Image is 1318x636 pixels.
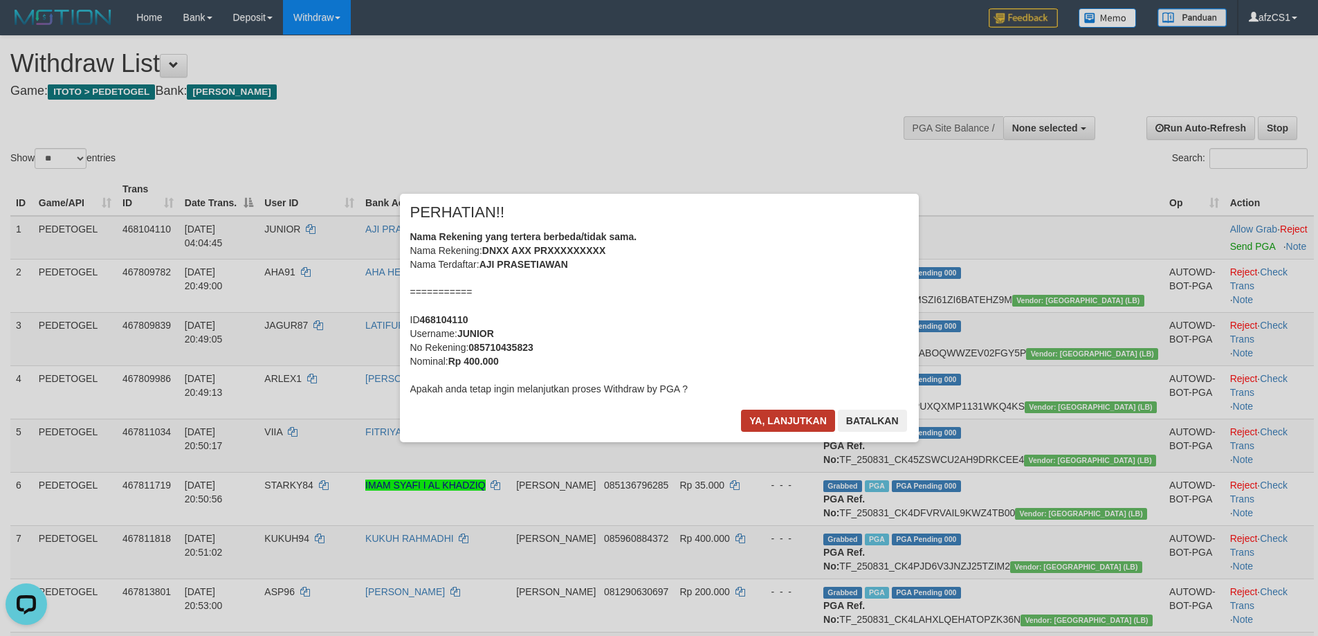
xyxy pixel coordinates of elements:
b: DNXX AXX PRXXXXXXXXX [482,245,605,256]
button: Open LiveChat chat widget [6,6,47,47]
b: Rp 400.000 [448,356,499,367]
b: AJI PRASETIAWAN [479,259,568,270]
b: 085710435823 [468,342,533,353]
button: Batalkan [838,410,907,432]
div: Nama Rekening: Nama Terdaftar: =========== ID Username: No Rekening: Nominal: Apakah anda tetap i... [410,230,908,396]
b: JUNIOR [457,328,494,339]
b: Nama Rekening yang tertera berbeda/tidak sama. [410,231,637,242]
span: PERHATIAN!! [410,206,505,219]
b: 468104110 [420,314,468,325]
button: Ya, lanjutkan [741,410,835,432]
